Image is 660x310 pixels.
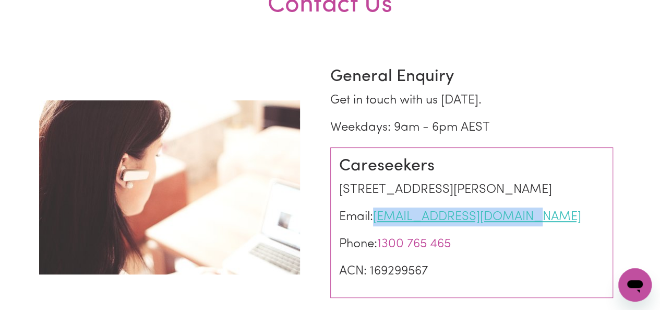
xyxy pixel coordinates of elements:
[373,211,581,223] a: [EMAIL_ADDRESS][DOMAIN_NAME]
[339,156,604,176] h3: Careseekers
[39,100,300,274] img: support
[618,268,652,302] iframe: Button to launch messaging window
[330,91,613,110] p: Get in touch with us [DATE].
[339,262,604,281] p: ACN: 169299567
[377,238,451,250] a: 1300 765 465
[339,180,604,199] p: [STREET_ADDRESS][PERSON_NAME]
[339,208,604,226] p: Email:
[330,67,613,87] h3: General Enquiry
[330,118,613,137] p: Weekdays: 9am - 6pm AEST
[339,235,604,254] p: Phone:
